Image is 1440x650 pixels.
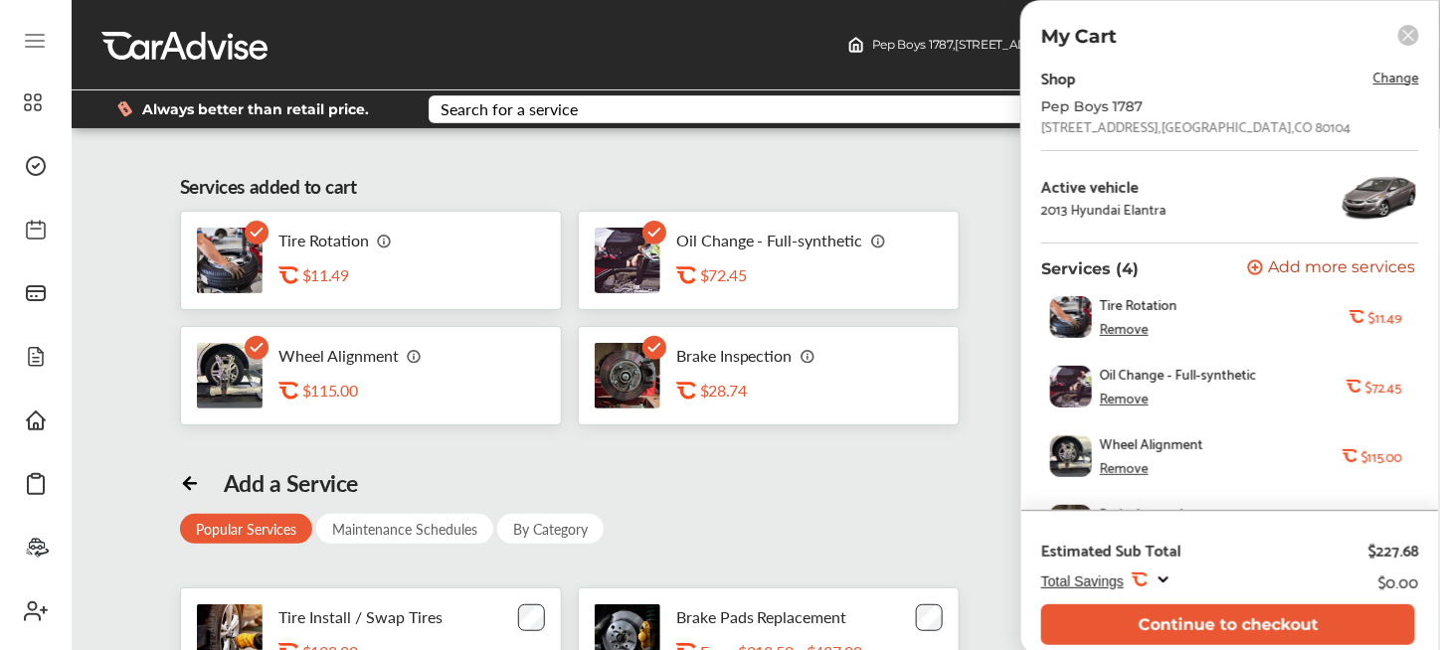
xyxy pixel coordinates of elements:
[407,348,423,364] img: info_icon_vector.svg
[117,100,132,117] img: dollor_label_vector.a70140d1.svg
[1050,366,1092,407] img: oil-change-thumb.jpg
[872,37,1260,52] span: Pep Boys 1787 , [STREET_ADDRESS] [GEOGRAPHIC_DATA] , CO 80104
[1041,25,1117,48] p: My Cart
[180,173,357,201] div: Services added to cart
[278,231,369,249] p: Tire Rotation
[441,101,578,117] div: Search for a service
[1378,568,1419,594] div: $0.00
[1041,540,1181,560] div: Estimated Sub Total
[1100,459,1149,475] div: Remove
[1041,64,1076,90] div: Shop
[1041,604,1415,645] button: Continue to checkout
[497,514,604,544] div: By Category
[180,514,312,544] div: Popular Services
[302,265,501,284] div: $11.49
[1368,309,1401,325] b: $11.49
[676,346,793,365] p: Brake Inspection
[1100,366,1257,382] span: Oil Change - Full-synthetic
[1041,118,1351,134] div: [STREET_ADDRESS] , [GEOGRAPHIC_DATA] , CO 80104
[1361,448,1402,464] b: $115.00
[595,343,660,408] img: brake-inspection-thumb.jpg
[700,381,899,400] div: $28.74
[1247,259,1415,278] button: Add more services
[700,265,899,284] div: $72.45
[1100,390,1149,406] div: Remove
[1041,201,1167,217] div: 2013 Hyundai Elantra
[676,607,847,626] p: Brake Pads Replacement
[377,233,393,248] img: info_icon_vector.svg
[1050,505,1092,547] img: brake-inspection-thumb.jpg
[1041,98,1359,114] div: Pep Boys 1787
[316,514,493,544] div: Maintenance Schedules
[1365,379,1401,395] b: $72.45
[676,231,863,249] p: Oil Change - Full-synthetic
[1268,259,1415,278] span: Add more services
[1041,259,1139,278] p: Services (4)
[1050,296,1092,338] img: tire-rotation-thumb.jpg
[197,228,263,293] img: tire-rotation-thumb.jpg
[801,348,816,364] img: info_icon_vector.svg
[1050,435,1092,477] img: wheel-alignment-thumb.jpg
[1100,435,1203,451] span: Wheel Alignment
[1041,573,1124,589] span: Total Savings
[1368,540,1419,560] div: $227.68
[302,381,501,400] div: $115.00
[1100,320,1149,336] div: Remove
[1041,177,1167,195] div: Active vehicle
[224,469,358,497] div: Add a Service
[1373,65,1419,87] span: Change
[848,37,864,53] img: header-home-logo.8d720a4f.svg
[871,233,887,248] img: info_icon_vector.svg
[278,346,399,365] p: Wheel Alignment
[1100,505,1199,521] span: Brake Inspection
[142,102,369,116] span: Always better than retail price.
[278,607,443,626] p: Tire Install / Swap Tires
[1247,259,1419,278] a: Add more services
[1100,296,1177,312] span: Tire Rotation
[595,228,660,293] img: oil-change-thumb.jpg
[197,343,263,408] img: wheel-alignment-thumb.jpg
[1340,167,1419,227] img: 8129_st0640_046.jpg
